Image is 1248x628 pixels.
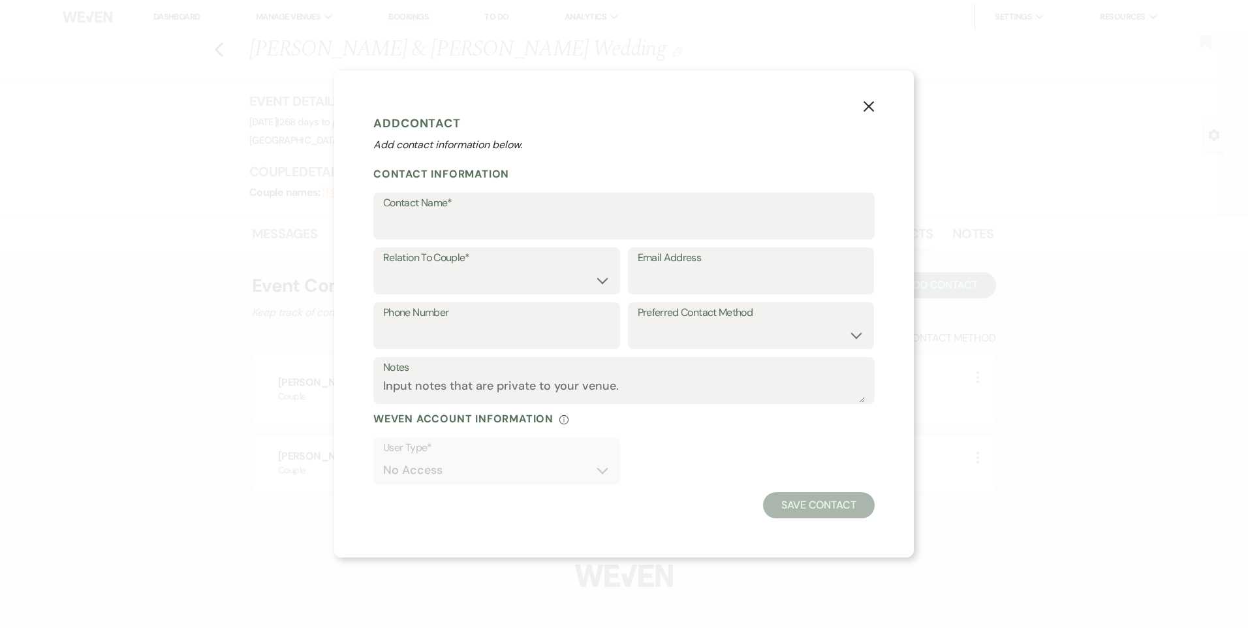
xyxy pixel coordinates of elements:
label: Contact Name* [383,194,865,213]
h1: Add Contact [373,114,875,133]
label: User Type* [383,439,610,458]
div: Weven Account Information [373,412,875,426]
label: Email Address [638,249,865,268]
label: Preferred Contact Method [638,304,865,322]
input: First and Last Name [383,213,865,238]
p: Add contact information below. [373,137,875,153]
button: Save Contact [763,492,875,518]
label: Notes [383,358,865,377]
label: Relation To Couple* [383,249,610,268]
h2: Contact Information [373,167,875,181]
label: Phone Number [383,304,610,322]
